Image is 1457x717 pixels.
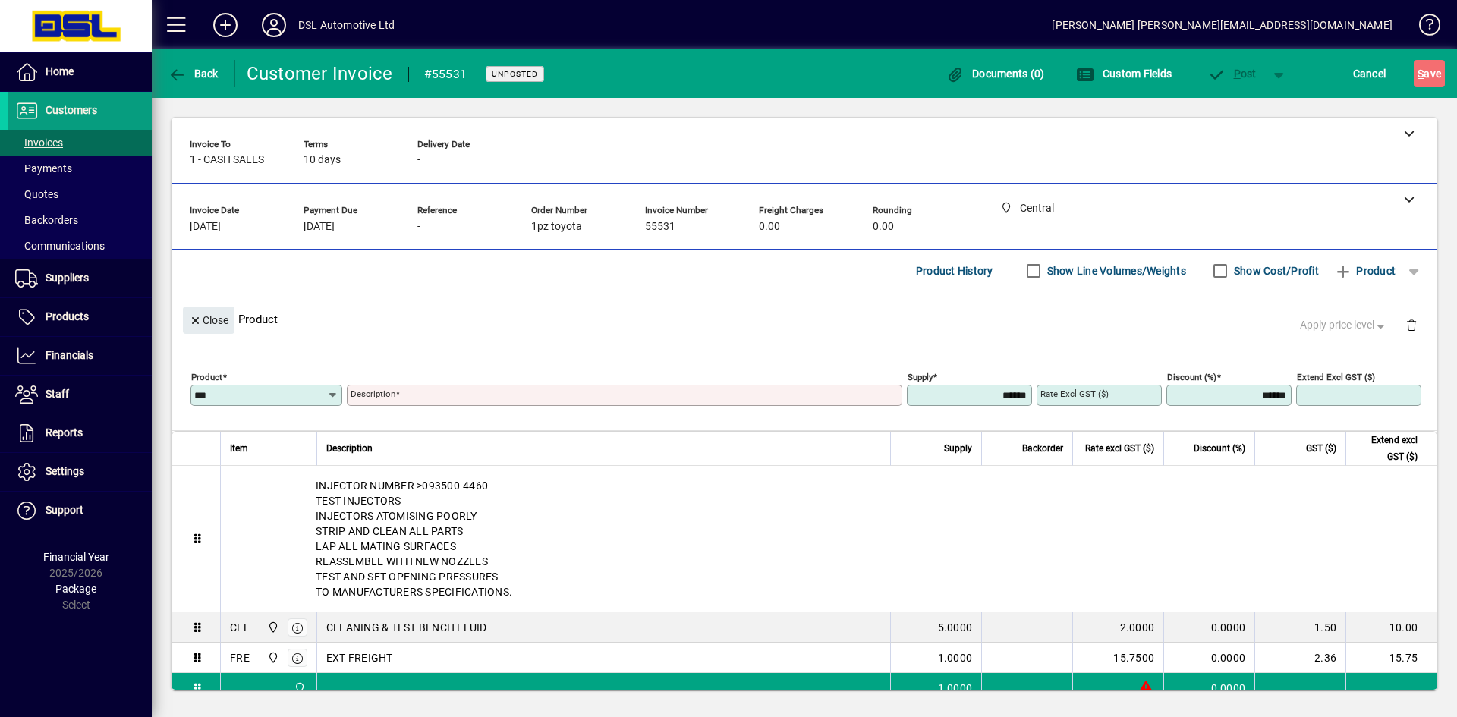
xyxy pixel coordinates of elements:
mat-label: Description [351,388,395,399]
a: Reports [8,414,152,452]
button: Documents (0) [942,60,1049,87]
span: Cancel [1353,61,1386,86]
div: Product [172,291,1437,347]
span: 1.0000 [938,650,973,665]
span: 55531 [645,221,675,233]
mat-label: Supply [908,372,933,382]
td: 10.00 [1345,612,1437,643]
a: Financials [8,337,152,375]
span: CLEANING & TEST BENCH FLUID [326,620,487,635]
a: Communications [8,233,152,259]
span: 1 - CASH SALES [190,154,264,166]
a: Settings [8,453,152,491]
span: Home [46,65,74,77]
span: Extend excl GST ($) [1355,432,1418,465]
mat-label: Rate excl GST ($) [1040,388,1109,399]
a: Staff [8,376,152,414]
span: - [417,221,420,233]
div: 15.7500 [1082,650,1154,665]
span: Central [263,649,281,666]
span: Supply [944,440,972,457]
span: Quotes [15,188,58,200]
span: Product History [916,259,993,283]
button: Save [1414,60,1445,87]
div: [PERSON_NAME] [PERSON_NAME][EMAIL_ADDRESS][DOMAIN_NAME] [1052,13,1392,37]
span: Documents (0) [946,68,1045,80]
span: Support [46,504,83,516]
span: [DATE] [190,221,221,233]
mat-label: Extend excl GST ($) [1297,372,1375,382]
button: Post [1200,60,1264,87]
span: Backorder [1022,440,1063,457]
span: Customers [46,104,97,116]
a: Payments [8,156,152,181]
button: Back [164,60,222,87]
button: Product History [910,257,999,285]
app-page-header-button: Back [152,60,235,87]
a: Knowledge Base [1408,3,1438,52]
mat-label: Discount (%) [1167,372,1216,382]
mat-label: Product [191,372,222,382]
div: INJECTOR NUMBER >093500-4460 TEST INJECTORS INJECTORS ATOMISING POORLY STRIP AND CLEAN ALL PARTS ... [221,466,1437,612]
button: Apply price level [1294,312,1394,339]
button: Delete [1393,307,1430,343]
a: Quotes [8,181,152,207]
span: ave [1418,61,1441,86]
span: Central [290,680,307,697]
span: 1pz toyota [531,221,582,233]
span: Close [189,308,228,333]
span: ost [1207,68,1257,80]
span: EXT FREIGHT [326,650,393,665]
span: S [1418,68,1424,80]
div: FRE [230,650,250,665]
span: Settings [46,465,84,477]
td: 0.0000 [1163,643,1254,673]
span: - [417,154,420,166]
span: Staff [46,388,69,400]
span: Discount (%) [1194,440,1245,457]
a: Invoices [8,130,152,156]
span: 0.00 [873,221,894,233]
div: Customer Invoice [247,61,393,86]
a: Support [8,492,152,530]
span: P [1234,68,1241,80]
a: Products [8,298,152,336]
span: Description [326,440,373,457]
label: Show Cost/Profit [1231,263,1319,278]
span: Products [46,310,89,322]
span: Rate excl GST ($) [1085,440,1154,457]
div: DSL Automotive Ltd [298,13,395,37]
button: Close [183,307,234,334]
span: Communications [15,240,105,252]
td: 0.0000 [1163,673,1254,703]
span: Backorders [15,214,78,226]
div: #55531 [424,62,467,86]
span: Financials [46,349,93,361]
span: GST ($) [1306,440,1336,457]
button: Custom Fields [1072,60,1175,87]
span: 5.0000 [938,620,973,635]
app-page-header-button: Delete [1393,318,1430,332]
span: Package [55,583,96,595]
span: Invoices [15,137,63,149]
span: Central [263,619,281,636]
span: Reports [46,426,83,439]
span: 10 days [304,154,341,166]
span: Financial Year [43,551,109,563]
span: Custom Fields [1076,68,1172,80]
a: Backorders [8,207,152,233]
span: 1.0000 [938,681,973,696]
a: Home [8,53,152,91]
a: Suppliers [8,259,152,297]
button: Add [201,11,250,39]
button: Profile [250,11,298,39]
span: Apply price level [1300,317,1388,333]
span: Suppliers [46,272,89,284]
span: 0.00 [759,221,780,233]
td: 2.36 [1254,643,1345,673]
label: Show Line Volumes/Weights [1044,263,1186,278]
span: [DATE] [304,221,335,233]
span: Unposted [492,69,538,79]
td: 1.50 [1254,612,1345,643]
td: 0.0000 [1163,612,1254,643]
